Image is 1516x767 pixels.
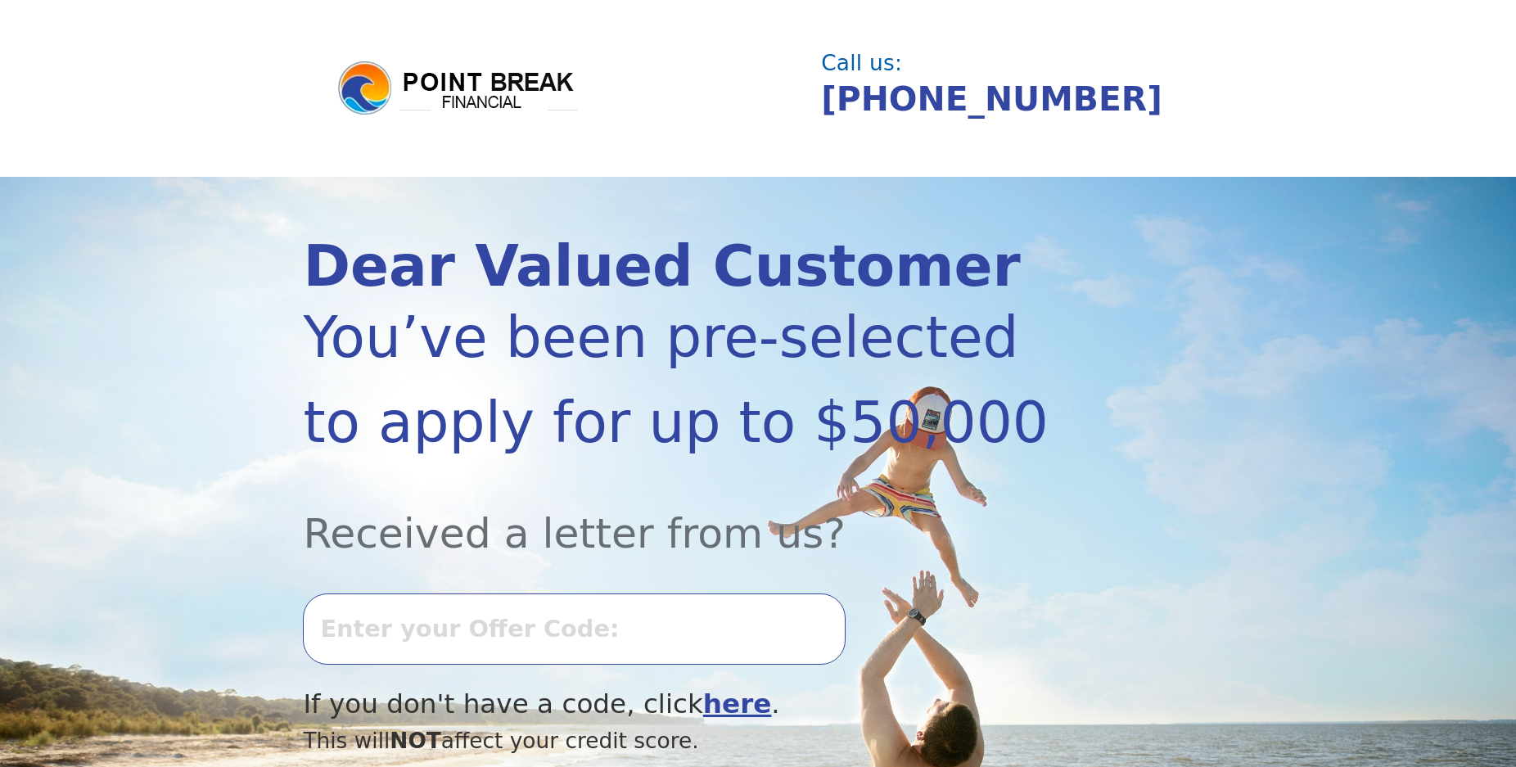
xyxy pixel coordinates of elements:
[303,593,845,664] input: Enter your Offer Code:
[303,238,1076,295] div: Dear Valued Customer
[303,465,1076,564] div: Received a letter from us?
[303,684,1076,724] div: If you don't have a code, click .
[821,52,1200,74] div: Call us:
[390,728,441,753] span: NOT
[821,79,1162,119] a: [PHONE_NUMBER]
[336,59,581,118] img: logo.png
[303,724,1076,757] div: This will affect your credit score.
[303,295,1076,465] div: You’ve been pre-selected to apply for up to $50,000
[703,688,772,720] a: here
